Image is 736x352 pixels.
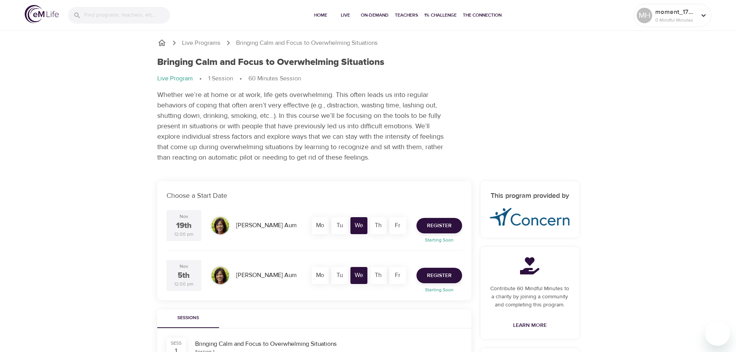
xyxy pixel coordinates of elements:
[174,281,194,287] div: 12:00 pm
[331,267,348,284] div: Tu
[180,263,188,270] div: Nov
[236,39,378,48] p: Bringing Calm and Focus to Overwhelming Situations
[361,11,389,19] span: On-Demand
[389,267,406,284] div: Fr
[513,321,547,330] span: Learn More
[233,268,304,283] div: [PERSON_NAME] Aum
[412,286,467,293] p: Starting Soon
[395,11,418,19] span: Teachers
[490,190,570,202] h6: This program provided by
[248,74,301,83] p: 60 Minutes Session
[331,217,348,234] div: Tu
[311,11,330,19] span: Home
[416,218,462,233] button: Register
[350,267,367,284] div: We
[157,74,579,83] nav: breadcrumb
[490,285,570,309] p: Contribute 60 Mindful Minutes to a charity by joining a community and completing this program.
[176,220,192,231] div: 19th
[157,38,579,48] nav: breadcrumb
[490,208,570,226] img: concern-logo%20%281%29.png
[350,217,367,234] div: We
[427,221,452,231] span: Register
[416,268,462,283] button: Register
[370,267,387,284] div: Th
[157,90,447,163] p: Whether we’re at home or at work, life gets overwhelming. This often leads us into regular behavi...
[370,217,387,234] div: Th
[167,190,462,201] p: Choose a Start Date
[312,267,329,284] div: Mo
[336,11,355,19] span: Live
[180,213,188,220] div: Nov
[182,39,221,48] a: Live Programs
[25,5,59,23] img: logo
[157,74,193,83] p: Live Program
[510,318,550,333] a: Learn More
[389,217,406,234] div: Fr
[162,314,214,322] span: Sessions
[157,57,384,68] h1: Bringing Calm and Focus to Overwhelming Situations
[427,271,452,281] span: Register
[637,8,652,23] div: MH
[195,340,462,349] div: Bringing Calm and Focus to Overwhelming Situations
[178,270,190,281] div: 5th
[312,217,329,234] div: Mo
[655,7,696,17] p: moment_1759856632
[412,236,467,243] p: Starting Soon
[655,17,696,24] p: 0 Mindful Minutes
[233,218,304,233] div: [PERSON_NAME] Aum
[705,321,730,346] iframe: Button to launch messaging window
[463,11,501,19] span: The Connection
[208,74,233,83] p: 1 Session
[171,340,182,347] div: SESS
[424,11,457,19] span: 1% Challenge
[174,231,194,238] div: 12:00 pm
[84,7,170,24] input: Find programs, teachers, etc...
